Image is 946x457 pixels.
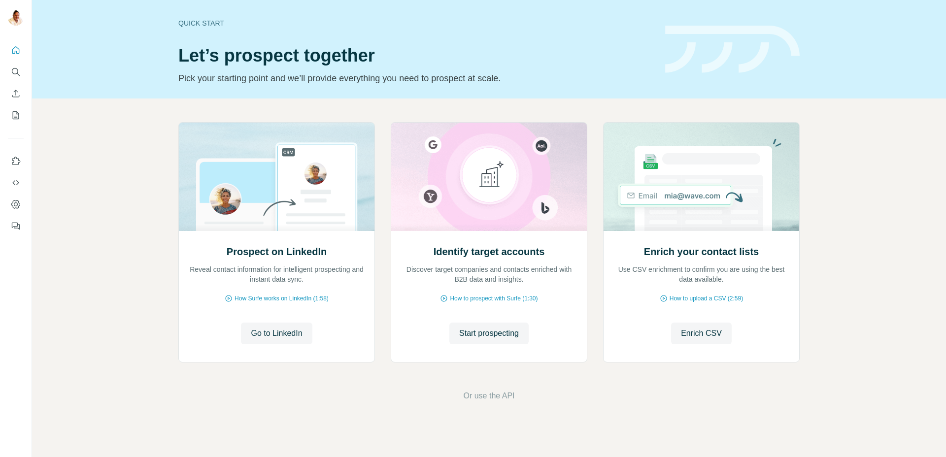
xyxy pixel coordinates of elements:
[391,123,587,231] img: Identify target accounts
[227,245,327,259] h2: Prospect on LinkedIn
[8,10,24,26] img: Avatar
[644,245,759,259] h2: Enrich your contact lists
[681,327,722,339] span: Enrich CSV
[670,294,743,303] span: How to upload a CSV (2:59)
[613,264,789,284] p: Use CSV enrichment to confirm you are using the best data available.
[463,390,514,402] button: Or use the API
[189,264,365,284] p: Reveal contact information for intelligent prospecting and instant data sync.
[241,323,312,344] button: Go to LinkedIn
[8,106,24,124] button: My lists
[401,264,577,284] p: Discover target companies and contacts enriched with B2B data and insights.
[8,196,24,213] button: Dashboard
[178,71,653,85] p: Pick your starting point and we’ll provide everything you need to prospect at scale.
[8,152,24,170] button: Use Surfe on LinkedIn
[449,323,529,344] button: Start prospecting
[665,26,800,73] img: banner
[8,63,24,81] button: Search
[178,46,653,65] h1: Let’s prospect together
[251,327,302,339] span: Go to LinkedIn
[8,85,24,102] button: Enrich CSV
[8,217,24,235] button: Feedback
[459,327,519,339] span: Start prospecting
[8,41,24,59] button: Quick start
[434,245,545,259] h2: Identify target accounts
[8,174,24,192] button: Use Surfe API
[235,294,329,303] span: How Surfe works on LinkedIn (1:58)
[178,18,653,28] div: Quick start
[178,123,375,231] img: Prospect on LinkedIn
[603,123,800,231] img: Enrich your contact lists
[671,323,732,344] button: Enrich CSV
[450,294,538,303] span: How to prospect with Surfe (1:30)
